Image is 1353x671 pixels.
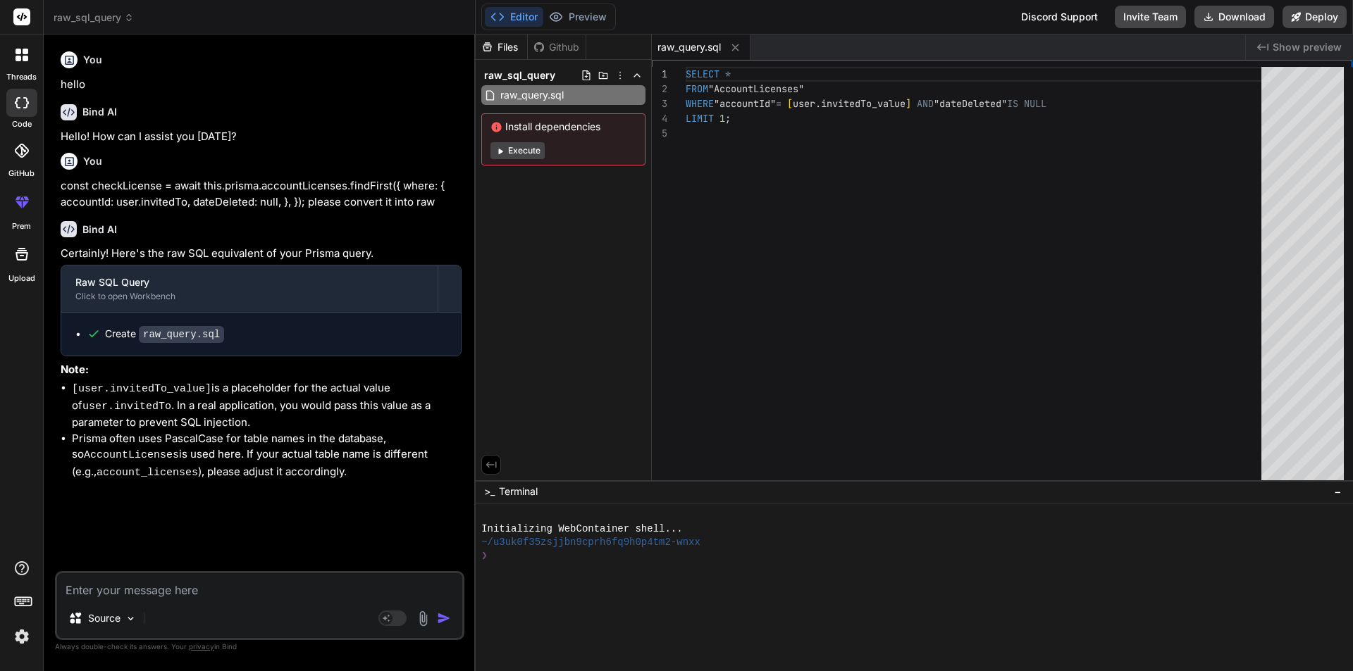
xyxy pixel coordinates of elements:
[12,220,31,232] label: prem
[476,40,527,54] div: Files
[415,610,431,627] img: attachment
[61,246,462,262] p: Certainly! Here's the raw SQL equivalent of your Prisma query.
[793,97,906,110] span: user.invitedTo_value
[686,97,714,110] span: WHERE
[1013,6,1106,28] div: Discord Support
[481,536,700,549] span: ~/u3uk0f35zsjjbn9cprh6fq9h0p4tm2-wnxx
[652,126,667,141] div: 5
[499,87,565,104] span: raw_query.sql
[652,96,667,111] div: 3
[10,625,34,648] img: settings
[1283,6,1347,28] button: Deploy
[652,111,667,126] div: 4
[88,611,121,625] p: Source
[1334,484,1342,498] span: −
[8,272,35,284] label: Upload
[72,383,211,395] code: [user.invitedTo_value]
[1273,40,1342,54] span: Show preview
[543,7,612,27] button: Preview
[481,549,488,563] span: ❯
[686,68,719,80] span: SELECT
[1007,97,1018,110] span: IS
[917,97,934,110] span: AND
[1024,97,1046,110] span: NULL
[657,40,721,54] span: raw_query.sql
[725,112,731,125] span: ;
[61,265,438,312] button: Raw SQL QueryClick to open Workbench
[708,82,804,95] span: "AccountLicenses"
[719,112,725,125] span: 1
[82,222,117,237] h6: Bind AI
[484,68,555,82] span: raw_sql_query
[75,291,424,302] div: Click to open Workbench
[787,97,793,110] span: [
[490,120,636,134] span: Install dependencies
[75,275,424,289] div: Raw SQL Query
[61,77,462,93] p: hello
[934,97,1007,110] span: "dateDeleted"
[82,105,117,119] h6: Bind AI
[652,67,667,82] div: 1
[1115,6,1186,28] button: Invite Team
[105,327,224,341] div: Create
[652,82,667,96] div: 2
[484,484,495,498] span: >_
[72,431,462,482] li: Prisma often uses PascalCase for table names in the database, so is used here. If your actual tab...
[437,611,451,625] img: icon
[485,7,543,27] button: Editor
[490,142,545,159] button: Execute
[83,53,102,67] h6: You
[776,97,781,110] span: =
[84,449,179,461] code: AccountLicenses
[481,522,683,536] span: Initializing WebContainer shell...
[72,380,462,431] li: is a placeholder for the actual value of . In a real application, you would pass this value as a ...
[139,326,224,343] code: raw_query.sql
[61,129,462,145] p: Hello! How can I assist you [DATE]?
[528,40,586,54] div: Github
[189,642,214,651] span: privacy
[61,363,89,376] strong: Note:
[686,112,714,125] span: LIMIT
[714,97,776,110] span: "accountId"
[8,168,35,180] label: GitHub
[55,640,464,653] p: Always double-check its answers. Your in Bind
[1331,480,1345,503] button: −
[82,401,171,413] code: user.invitedTo
[54,11,134,25] span: raw_sql_query
[83,154,102,168] h6: You
[125,613,137,625] img: Pick Models
[686,82,708,95] span: FROM
[499,484,538,498] span: Terminal
[61,178,462,210] p: const checkLicense = await this.prisma.accountLicenses.findFirst({ where: { accountId: user.invit...
[6,71,37,83] label: threads
[906,97,911,110] span: ]
[97,467,198,479] code: account_licenses
[1194,6,1274,28] button: Download
[12,118,32,130] label: code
